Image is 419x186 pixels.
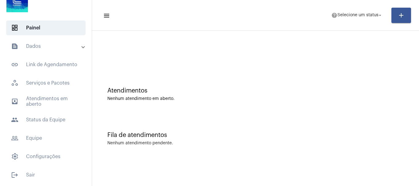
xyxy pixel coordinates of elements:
[11,43,82,50] mat-panel-title: Dados
[6,131,86,146] span: Equipe
[107,141,173,146] div: Nenhum atendimento pendente.
[11,43,18,50] mat-icon: sidenav icon
[11,24,18,32] span: sidenav icon
[11,116,18,123] mat-icon: sidenav icon
[377,13,383,18] mat-icon: arrow_drop_down
[6,21,86,35] span: Painel
[337,13,379,17] span: Selecione um status
[6,112,86,127] span: Status da Equipe
[107,87,404,94] div: Atendimentos
[398,12,405,19] mat-icon: add
[6,149,86,164] span: Configurações
[6,168,86,182] span: Sair
[11,98,18,105] mat-icon: sidenav icon
[4,39,92,54] mat-expansion-panel-header: sidenav iconDados
[11,79,18,87] span: sidenav icon
[107,97,404,101] div: Nenhum atendimento em aberto.
[6,94,86,109] span: Atendimentos em aberto
[107,132,404,139] div: Fila de atendimentos
[11,135,18,142] mat-icon: sidenav icon
[103,12,109,19] mat-icon: sidenav icon
[328,9,386,21] button: Selecione um status
[6,57,86,72] span: Link de Agendamento
[331,12,337,18] mat-icon: help
[11,171,18,179] mat-icon: sidenav icon
[11,61,18,68] mat-icon: sidenav icon
[6,76,86,90] span: Serviços e Pacotes
[11,153,18,160] span: sidenav icon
